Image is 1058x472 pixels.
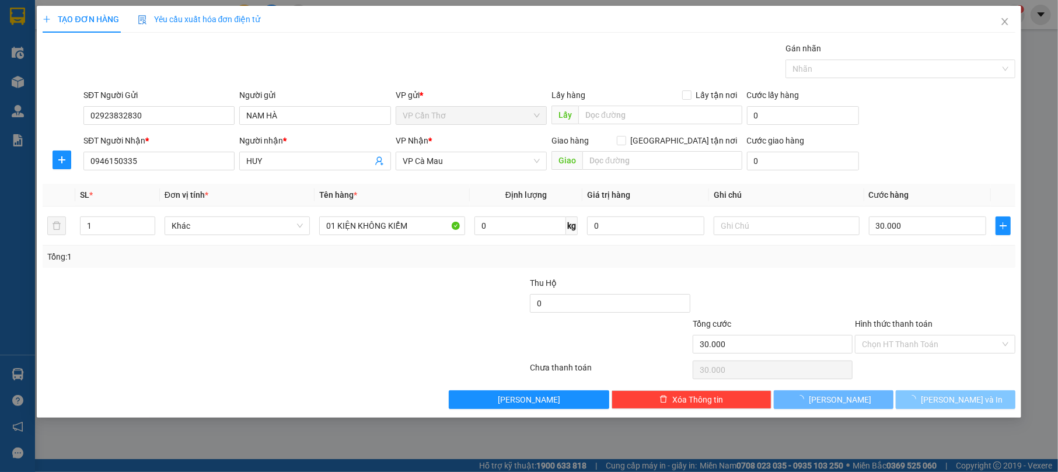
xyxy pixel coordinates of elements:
[319,190,357,200] span: Tên hàng
[908,395,921,403] span: loading
[709,184,864,207] th: Ghi chú
[53,151,71,169] button: plus
[67,28,76,37] span: environment
[239,134,390,147] div: Người nhận
[505,190,547,200] span: Định lượng
[785,44,821,53] label: Gán nhãn
[449,390,609,409] button: [PERSON_NAME]
[714,216,860,235] input: Ghi Chú
[626,134,742,147] span: [GEOGRAPHIC_DATA] tận nơi
[896,390,1015,409] button: [PERSON_NAME] và In
[138,15,147,25] img: icon
[747,106,860,125] input: Cước lấy hàng
[67,43,76,52] span: phone
[529,361,691,382] div: Chưa thanh toán
[809,393,871,406] span: [PERSON_NAME]
[747,136,805,145] label: Cước giao hàng
[551,151,582,170] span: Giao
[165,190,208,200] span: Đơn vị tính
[582,151,742,170] input: Dọc đường
[47,250,408,263] div: Tổng: 1
[672,393,723,406] span: Xóa Thông tin
[566,216,578,235] span: kg
[530,278,557,288] span: Thu Hộ
[996,216,1011,235] button: plus
[53,155,71,165] span: plus
[578,106,742,124] input: Dọc đường
[693,319,731,328] span: Tổng cước
[855,319,933,328] label: Hình thức thanh toán
[375,156,384,166] span: user-add
[83,134,235,147] div: SĐT Người Nhận
[551,90,585,100] span: Lấy hàng
[989,6,1021,39] button: Close
[172,217,303,235] span: Khác
[138,15,261,24] span: Yêu cầu xuất hóa đơn điện tử
[47,216,66,235] button: delete
[43,15,51,23] span: plus
[587,190,630,200] span: Giá trị hàng
[796,395,809,403] span: loading
[996,221,1010,230] span: plus
[396,136,428,145] span: VP Nhận
[692,89,742,102] span: Lấy tận nơi
[80,190,89,200] span: SL
[659,395,668,404] span: delete
[239,89,390,102] div: Người gửi
[5,73,130,92] b: GỬI : VP Cần Thơ
[747,90,799,100] label: Cước lấy hàng
[869,190,909,200] span: Cước hàng
[319,216,465,235] input: VD: Bàn, Ghế
[83,89,235,102] div: SĐT Người Gửi
[587,216,704,235] input: 0
[612,390,771,409] button: deleteXóa Thông tin
[67,8,165,22] b: [PERSON_NAME]
[396,89,547,102] div: VP gửi
[921,393,1003,406] span: [PERSON_NAME] và In
[498,393,560,406] span: [PERSON_NAME]
[5,26,222,40] li: 85 [PERSON_NAME]
[1000,17,1010,26] span: close
[403,107,540,124] span: VP Cần Thơ
[747,152,860,170] input: Cước giao hàng
[551,106,578,124] span: Lấy
[403,152,540,170] span: VP Cà Mau
[774,390,893,409] button: [PERSON_NAME]
[5,40,222,55] li: 02839.63.63.63
[551,136,589,145] span: Giao hàng
[43,15,118,24] span: TẠO ĐƠN HÀNG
